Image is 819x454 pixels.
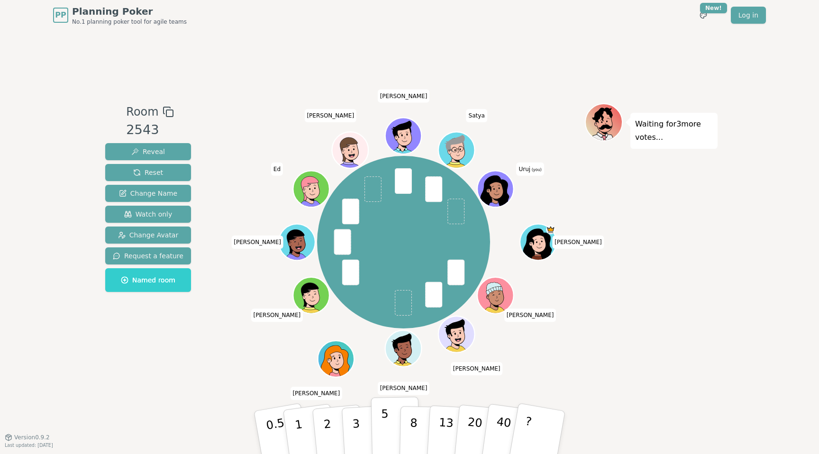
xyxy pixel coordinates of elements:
span: Change Name [119,189,177,198]
button: Change Avatar [105,227,191,244]
span: Planning Poker [72,5,187,18]
span: Last updated: [DATE] [5,443,53,448]
a: Log in [731,7,766,24]
span: PP [55,9,66,21]
button: Version0.9.2 [5,434,50,441]
p: Waiting for 3 more votes... [635,118,713,144]
span: Click to change your name [378,90,430,103]
span: Room [126,103,158,120]
button: Named room [105,268,191,292]
span: Reveal [131,147,165,156]
span: Click to change your name [451,362,503,375]
button: Reset [105,164,191,181]
span: No.1 planning poker tool for agile teams [72,18,187,26]
div: 2543 [126,120,173,140]
span: Click to change your name [271,163,283,176]
button: Request a feature [105,247,191,264]
a: PPPlanning PokerNo.1 planning poker tool for agile teams [53,5,187,26]
span: Click to change your name [304,109,356,122]
button: Reveal [105,143,191,160]
button: Click to change your avatar [479,172,513,206]
span: Click to change your name [466,109,487,122]
span: Request a feature [113,251,183,261]
span: Click to change your name [251,309,303,322]
button: New! [695,7,712,24]
span: Click to change your name [552,236,604,249]
span: Click to change your name [378,381,430,395]
span: Version 0.9.2 [14,434,50,441]
span: Click to change your name [516,163,544,176]
button: Watch only [105,206,191,223]
span: Watch only [124,209,173,219]
span: (you) [530,168,542,172]
span: Named room [121,275,175,285]
span: Click to change your name [290,387,342,400]
span: Change Avatar [118,230,179,240]
button: Change Name [105,185,191,202]
span: Click to change your name [231,236,283,249]
span: Nancy is the host [546,225,555,234]
div: New! [700,3,727,13]
span: Click to change your name [504,309,556,322]
span: Reset [133,168,163,177]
